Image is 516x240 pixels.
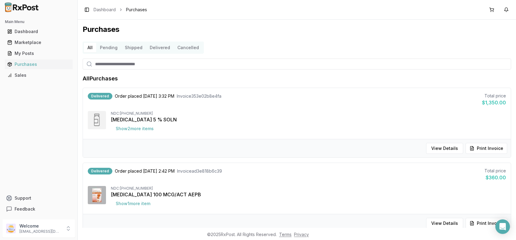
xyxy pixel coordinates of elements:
div: Open Intercom Messenger [495,219,510,234]
a: Dashboard [94,7,116,13]
button: Purchases [2,59,75,69]
div: NDC: [PHONE_NUMBER] [111,111,506,116]
button: Cancelled [174,43,203,52]
button: Dashboard [2,27,75,36]
div: [MEDICAL_DATA] 5 % SOLN [111,116,506,123]
span: Invoice ad3e818b6c39 [177,168,222,174]
button: Print Invoice [466,143,507,154]
h1: All Purchases [83,74,118,83]
button: Show1more item [111,198,155,209]
div: Dashboard [7,29,70,35]
button: Show2more items [111,123,159,134]
h1: Purchases [83,25,511,34]
a: My Posts [5,48,73,59]
div: My Posts [7,50,70,56]
button: Print Invoice [466,218,507,229]
button: All [84,43,96,52]
p: [EMAIL_ADDRESS][DOMAIN_NAME] [19,229,62,234]
a: Privacy [294,232,309,237]
div: Purchases [7,61,70,67]
div: $1,350.00 [482,99,506,106]
p: Welcome [19,223,62,229]
button: Support [2,193,75,204]
div: Delivered [88,168,112,174]
button: Pending [96,43,121,52]
a: Marketplace [5,37,73,48]
span: Purchases [126,7,147,13]
span: Order placed [DATE] 2:42 PM [115,168,175,174]
button: Marketplace [2,38,75,47]
div: NDC: [PHONE_NUMBER] [111,186,506,191]
div: Total price [484,168,506,174]
span: Order placed [DATE] 3:32 PM [115,93,174,99]
div: Marketplace [7,39,70,46]
button: Delivered [146,43,174,52]
a: Sales [5,70,73,81]
img: User avatar [6,224,16,233]
h2: Main Menu [5,19,73,24]
a: Dashboard [5,26,73,37]
img: RxPost Logo [2,2,41,12]
div: $360.00 [484,174,506,181]
button: Shipped [121,43,146,52]
button: Feedback [2,204,75,215]
div: Total price [482,93,506,99]
a: Terms [279,232,292,237]
span: Invoice 353e02b8e4fa [177,93,221,99]
div: Delivered [88,93,112,100]
nav: breadcrumb [94,7,147,13]
a: Purchases [5,59,73,70]
button: View Details [426,218,463,229]
div: [MEDICAL_DATA] 100 MCG/ACT AEPB [111,191,506,198]
button: View Details [426,143,463,154]
div: Sales [7,72,70,78]
img: Xiidra 5 % SOLN [88,111,106,129]
span: Feedback [15,206,35,212]
button: My Posts [2,49,75,58]
button: Sales [2,70,75,80]
img: Arnuity Ellipta 100 MCG/ACT AEPB [88,186,106,204]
